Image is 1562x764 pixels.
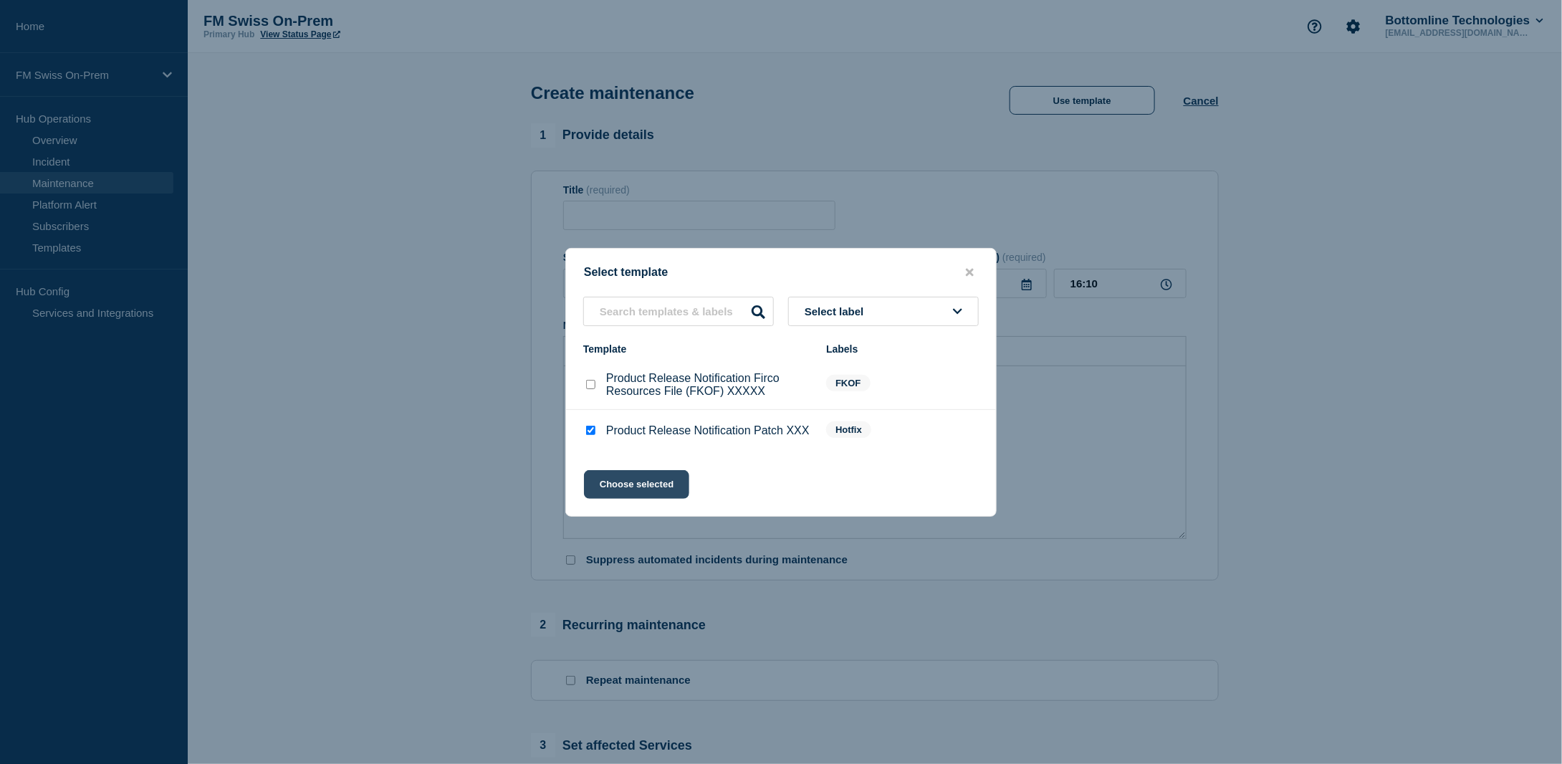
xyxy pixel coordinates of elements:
div: Labels [826,343,979,355]
input: Search templates & labels [583,297,774,326]
div: Template [583,343,812,355]
div: Select template [566,266,996,280]
span: FKOF [826,375,870,391]
p: Product Release Notification Patch XXX [606,424,810,437]
p: Product Release Notification Firco Resources File (FKOF) XXXXX [606,372,812,398]
input: Product Release Notification Firco Resources File (FKOF) XXXXX checkbox [586,380,595,389]
button: close button [962,266,978,280]
input: Product Release Notification Patch XXX checkbox [586,426,595,435]
button: Choose selected [584,470,689,499]
span: Select label [805,305,870,317]
button: Select label [788,297,979,326]
span: Hotfix [826,421,871,438]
